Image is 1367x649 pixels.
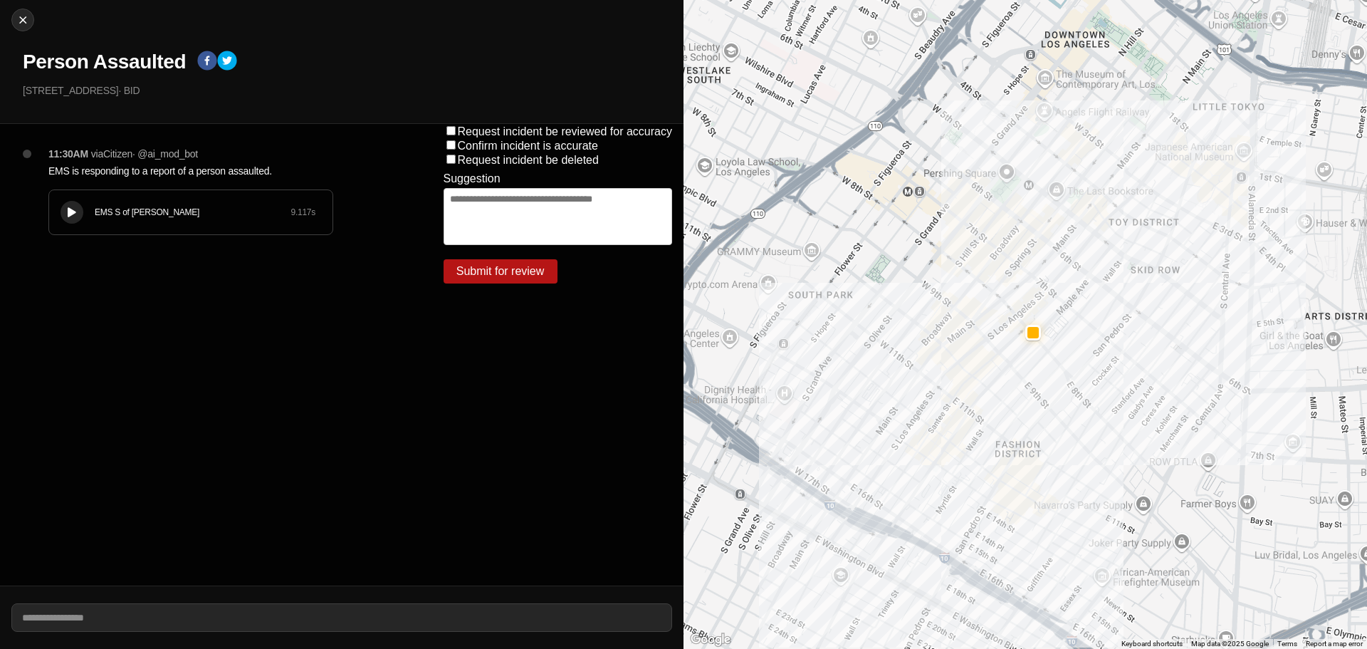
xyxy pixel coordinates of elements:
a: Open this area in Google Maps (opens a new window) [687,630,734,649]
button: Keyboard shortcuts [1121,639,1183,649]
button: Submit for review [444,259,557,284]
div: 9.117 s [290,207,315,218]
label: Confirm incident is accurate [458,140,598,152]
h1: Person Assaulted [23,49,186,75]
p: EMS is responding to a report of a person assaulted. [48,164,387,178]
button: cancel [11,9,34,31]
span: Map data ©2025 Google [1191,640,1269,648]
label: Request incident be reviewed for accuracy [458,125,673,137]
p: [STREET_ADDRESS] · BID [23,83,672,98]
img: cancel [16,13,30,27]
a: Terms (opens in new tab) [1277,640,1297,648]
a: Report a map error [1306,640,1363,648]
button: twitter [217,51,237,73]
button: facebook [197,51,217,73]
label: Request incident be deleted [458,154,599,166]
div: EMS S of [PERSON_NAME] [95,207,290,218]
p: via Citizen · @ ai_mod_bot [91,147,198,161]
label: Suggestion [444,172,501,185]
img: Google [687,630,734,649]
p: 11:30AM [48,147,88,161]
